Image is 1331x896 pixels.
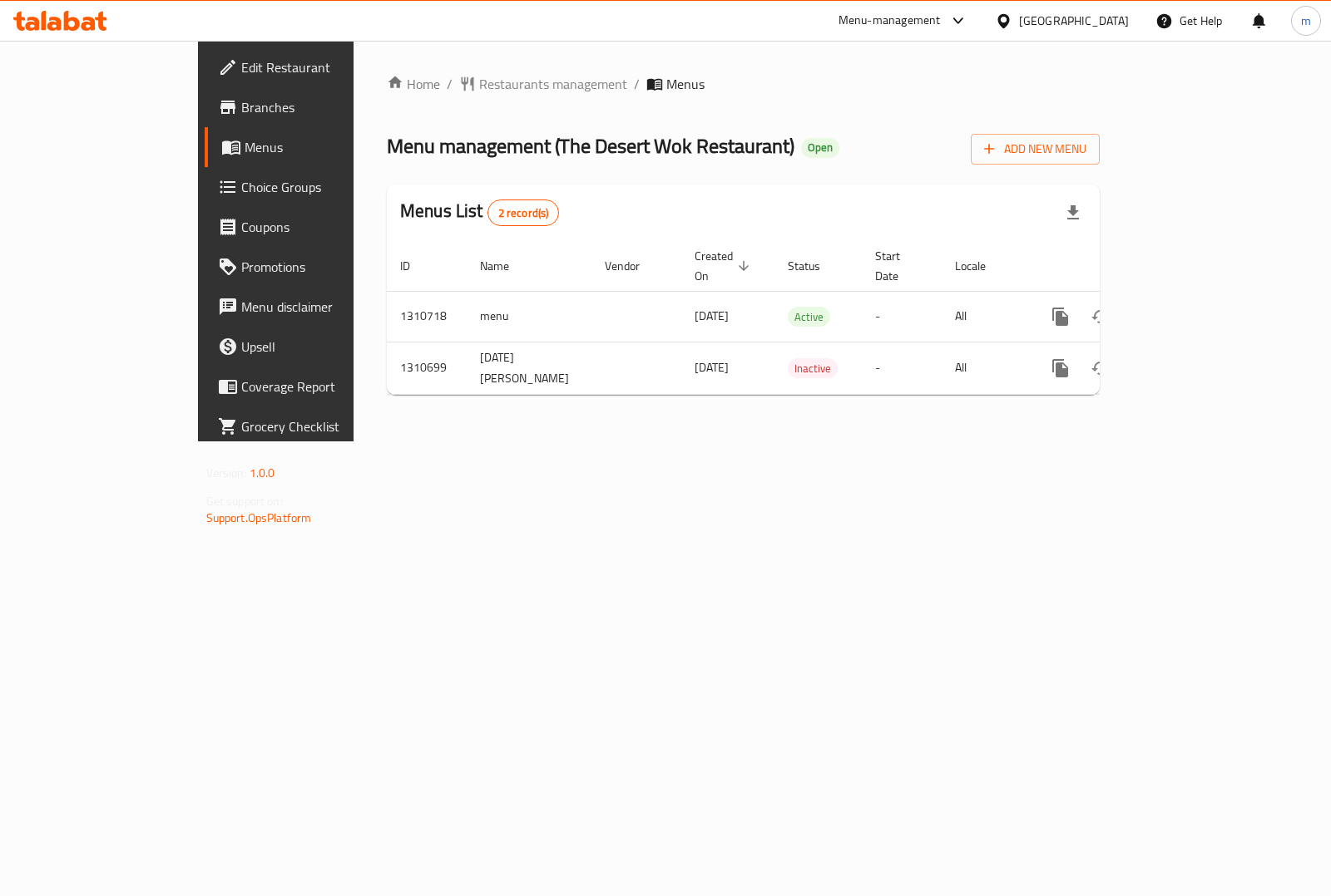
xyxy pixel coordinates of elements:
span: Coupons [241,217,407,237]
td: [DATE] [PERSON_NAME] [467,342,591,394]
span: Open [801,140,839,155]
button: more [1041,348,1081,388]
span: Menu disclaimer [241,297,407,317]
button: Add New Menu [971,134,1100,165]
span: m [1301,12,1311,30]
span: [DATE] [695,357,729,378]
button: more [1041,297,1081,337]
a: Menus [205,127,420,167]
a: Choice Groups [205,167,420,207]
span: Status [788,256,842,276]
span: Coverage Report [241,377,407,396]
span: Add New Menu [984,139,1086,160]
button: Change Status [1081,297,1121,337]
span: Menu management ( The Desert Wok Restaurant ) [387,127,794,165]
td: All [942,291,1027,342]
table: enhanced table [387,241,1214,395]
span: Edit Restaurant [241,57,407,77]
span: 2 record(s) [488,205,559,221]
td: All [942,342,1027,394]
div: Total records count [487,199,560,226]
nav: breadcrumb [387,74,1100,94]
li: / [634,74,640,94]
span: Upsell [241,337,407,357]
span: Promotions [241,257,407,277]
a: Support.OpsPlatform [206,507,312,529]
a: Upsell [205,327,420,367]
span: Start Date [875,246,922,286]
a: Promotions [205,247,420,287]
div: [GEOGRAPHIC_DATA] [1019,12,1129,30]
span: Branches [241,97,407,117]
a: Coupons [205,207,420,247]
th: Actions [1027,241,1214,292]
td: - [862,342,942,394]
td: 1310718 [387,291,467,342]
span: Grocery Checklist [241,416,407,436]
a: Grocery Checklist [205,406,420,446]
div: Menu-management [839,11,941,31]
span: 1.0.0 [250,462,275,484]
span: Active [788,308,830,327]
div: Inactive [788,358,838,378]
span: Created On [695,246,755,286]
h2: Menus List [400,199,559,226]
span: Restaurants management [479,74,627,94]
span: Vendor [605,256,661,276]
span: Version: [206,462,247,484]
span: Menus [245,137,407,157]
a: Coverage Report [205,367,420,406]
td: menu [467,291,591,342]
div: Active [788,307,830,327]
span: Menus [666,74,705,94]
span: [DATE] [695,305,729,327]
span: Name [480,256,531,276]
span: Inactive [788,359,838,378]
span: Get support on: [206,490,283,512]
a: Branches [205,87,420,127]
td: 1310699 [387,342,467,394]
a: Edit Restaurant [205,47,420,87]
div: Export file [1053,193,1093,233]
a: Restaurants management [459,74,627,94]
a: Menu disclaimer [205,287,420,327]
li: / [447,74,453,94]
button: Change Status [1081,348,1121,388]
span: Locale [955,256,1007,276]
span: Choice Groups [241,177,407,197]
div: Open [801,138,839,158]
span: ID [400,256,432,276]
td: - [862,291,942,342]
